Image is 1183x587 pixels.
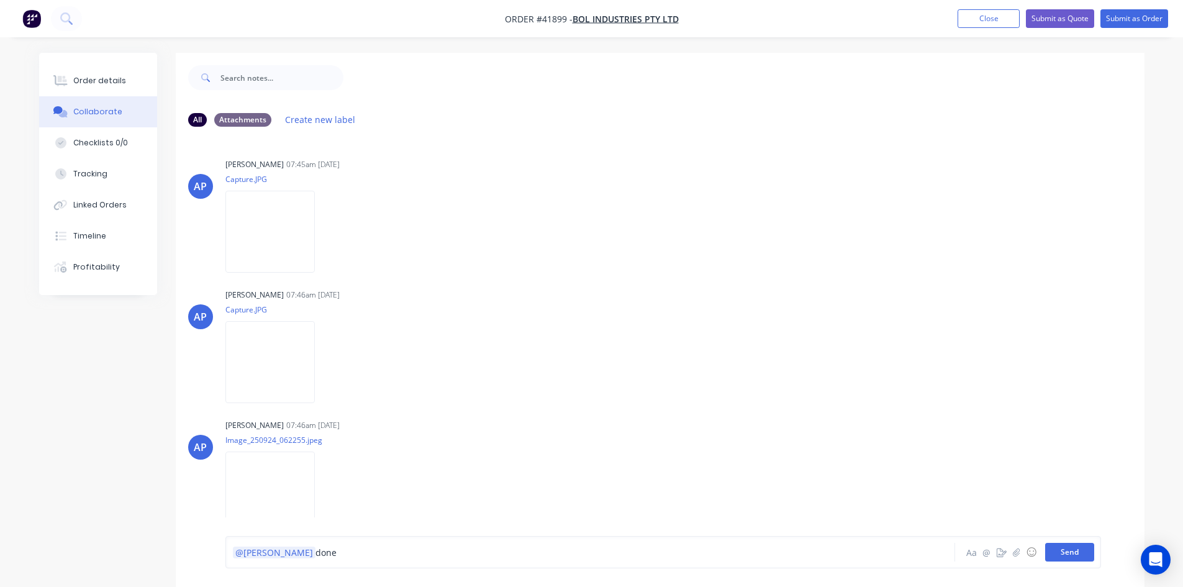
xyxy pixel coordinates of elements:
div: All [188,113,207,127]
button: Timeline [39,221,157,252]
div: AP [194,440,207,455]
button: Order details [39,65,157,96]
a: Bol Industries Pty Ltd [573,13,679,25]
div: Tracking [73,168,107,180]
input: Search notes... [220,65,343,90]
span: done [315,547,337,558]
div: Order details [73,75,126,86]
button: @ [979,545,994,560]
button: Profitability [39,252,157,283]
button: Aa [964,545,979,560]
span: Order #41899 - [505,13,573,25]
div: Timeline [73,230,106,242]
button: Close [958,9,1020,28]
p: Image_250924_062255.jpeg [225,435,327,445]
div: Open Intercom Messenger [1141,545,1171,575]
button: Tracking [39,158,157,189]
img: Factory [22,9,41,28]
button: ☺ [1024,545,1039,560]
button: Submit as Quote [1026,9,1094,28]
button: Submit as Order [1100,9,1168,28]
div: Linked Orders [73,199,127,211]
div: AP [194,179,207,194]
div: [PERSON_NAME] [225,159,284,170]
div: 07:46am [DATE] [286,289,340,301]
div: Checklists 0/0 [73,137,128,148]
div: Collaborate [73,106,122,117]
p: Capture.JPG [225,174,327,184]
button: Create new label [279,111,362,128]
div: [PERSON_NAME] [225,289,284,301]
div: Attachments [214,113,271,127]
button: Send [1045,543,1094,562]
div: [PERSON_NAME] [225,420,284,431]
button: Collaborate [39,96,157,127]
p: Capture.JPG [225,304,327,315]
span: @[PERSON_NAME] [235,547,313,558]
div: 07:45am [DATE] [286,159,340,170]
button: Linked Orders [39,189,157,221]
div: AP [194,309,207,324]
button: Checklists 0/0 [39,127,157,158]
div: 07:46am [DATE] [286,420,340,431]
div: Profitability [73,262,120,273]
